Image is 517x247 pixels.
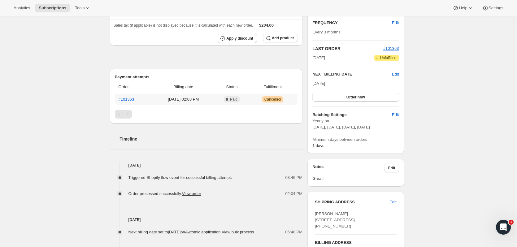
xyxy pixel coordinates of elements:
[115,74,298,80] h2: Payment attempts
[75,6,85,11] span: Tools
[312,45,383,52] h2: LAST ORDER
[226,36,253,41] span: Apply discount
[312,93,399,102] button: Order now
[312,81,325,86] span: [DATE]
[315,240,396,246] h3: BILLING ADDRESS
[386,197,400,207] button: Edit
[312,71,392,77] h2: NEXT BILLING DATE
[285,175,303,181] span: 03:46 PM
[383,45,399,52] button: #101363
[312,118,399,124] span: Yearly on
[71,4,94,12] button: Tools
[312,164,384,172] h3: Notes
[479,4,507,12] button: Settings
[222,230,254,234] button: View bulk process
[392,112,399,118] span: Edit
[251,84,294,90] span: Fulfillment
[119,97,134,102] a: #101363
[388,110,402,120] button: Edit
[35,4,70,12] button: Subscriptions
[312,143,324,148] span: 1 days
[110,162,303,168] h4: [DATE]
[315,211,355,228] span: [PERSON_NAME] [STREET_ADDRESS] [PHONE_NUMBER]
[346,95,365,100] span: Order now
[128,175,232,180] span: Triggered Shopify flow event for successful billing attempt.
[182,191,201,196] a: View order
[285,229,303,235] span: 05:48 PM
[218,34,257,43] button: Apply discount
[312,175,399,182] span: Great!
[285,191,303,197] span: 02:04 PM
[312,30,340,34] span: Every 3 months
[115,80,153,94] th: Order
[39,6,66,11] span: Subscriptions
[312,55,325,61] span: [DATE]
[154,84,213,90] span: Billing date
[384,164,399,172] button: Edit
[128,230,254,234] span: Next billing date set to [DATE] on Awtomic application .
[315,199,389,205] h3: SHIPPING ADDRESS
[509,220,514,225] span: 1
[489,6,503,11] span: Settings
[459,6,467,11] span: Help
[114,23,253,28] span: Sales tax (if applicable) is not displayed because it is calculated with each new order.
[115,110,298,119] nav: Pagination
[312,136,399,143] span: Minimum days between orders
[230,97,237,102] span: Paid
[216,84,248,90] span: Status
[120,136,303,142] h2: Timeline
[392,71,399,77] button: Edit
[312,112,392,118] h6: Batching Settings
[154,96,213,102] span: [DATE] · 02:03 PM
[380,55,397,60] span: Unfulfilled
[312,125,370,129] span: [DATE], [DATE], [DATE], [DATE]
[110,217,303,223] h4: [DATE]
[383,46,399,51] a: #101363
[392,20,399,26] span: Edit
[259,23,274,28] span: $204.00
[312,20,392,26] h2: FREQUENCY
[496,220,511,235] iframe: Intercom live chat
[10,4,34,12] button: Analytics
[264,97,281,102] span: Cancelled
[389,199,396,205] span: Edit
[128,191,201,196] span: Order processed successfully.
[272,36,294,41] span: Add product
[14,6,30,11] span: Analytics
[449,4,477,12] button: Help
[263,34,298,42] button: Add product
[388,166,395,171] span: Edit
[388,18,402,28] button: Edit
